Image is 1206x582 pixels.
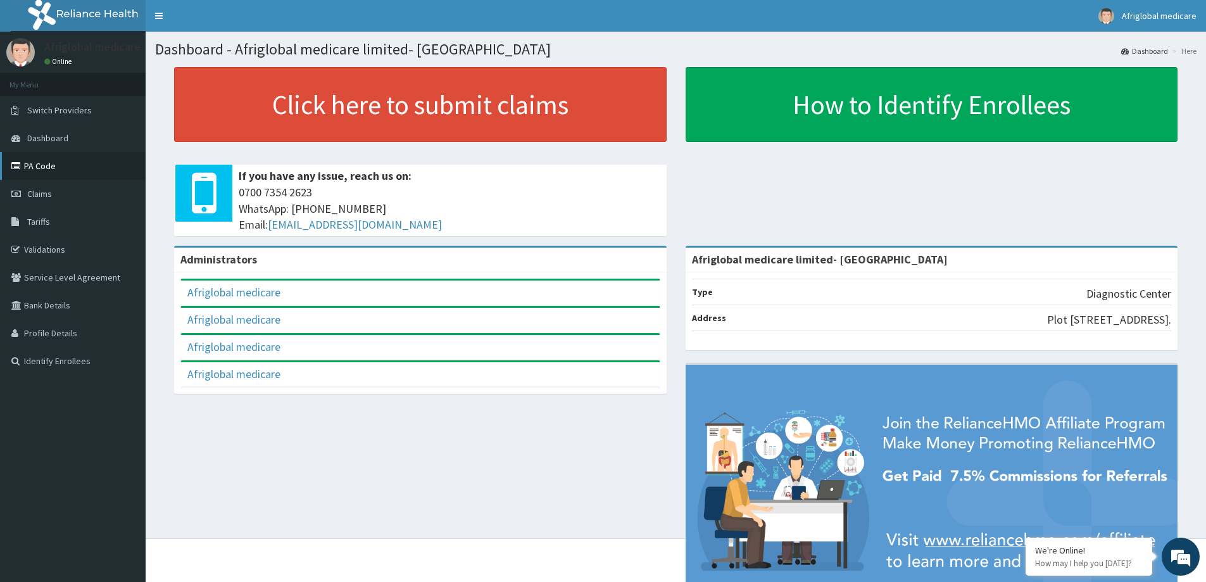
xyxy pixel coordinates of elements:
a: How to Identify Enrollees [686,67,1178,142]
b: Address [692,312,726,324]
p: Plot [STREET_ADDRESS]. [1047,312,1171,328]
b: Administrators [180,252,257,267]
a: Click here to submit claims [174,67,667,142]
p: Afriglobal medicare [44,41,141,53]
span: Switch Providers [27,104,92,116]
span: Afriglobal medicare [1122,10,1197,22]
b: Type [692,286,713,298]
img: User Image [6,38,35,66]
span: Dashboard [27,132,68,144]
a: Online [44,57,75,66]
a: Afriglobal medicare [187,285,280,300]
div: We're Online! [1035,545,1143,556]
h1: Dashboard - Afriglobal medicare limited- [GEOGRAPHIC_DATA] [155,41,1197,58]
a: [EMAIL_ADDRESS][DOMAIN_NAME] [268,217,442,232]
span: Tariffs [27,216,50,227]
a: Dashboard [1121,46,1168,56]
p: Diagnostic Center [1086,286,1171,302]
a: Afriglobal medicare [187,339,280,354]
span: 0700 7354 2623 WhatsApp: [PHONE_NUMBER] Email: [239,184,660,233]
p: How may I help you today? [1035,558,1143,569]
img: User Image [1098,8,1114,24]
a: Afriglobal medicare [187,367,280,381]
strong: Afriglobal medicare limited- [GEOGRAPHIC_DATA] [692,252,948,267]
span: Claims [27,188,52,199]
b: If you have any issue, reach us on: [239,168,411,183]
a: Afriglobal medicare [187,312,280,327]
li: Here [1169,46,1197,56]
